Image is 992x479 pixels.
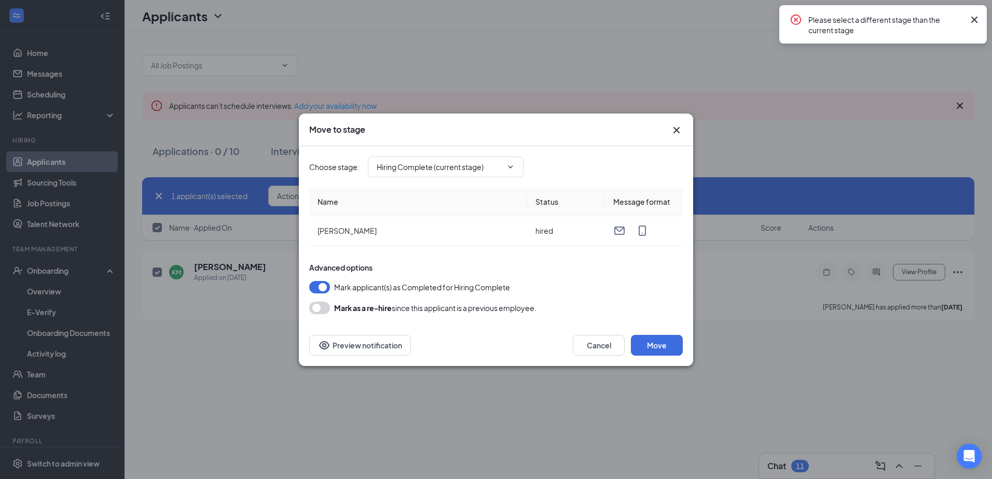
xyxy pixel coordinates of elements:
[573,335,625,356] button: Cancel
[318,226,377,235] span: [PERSON_NAME]
[527,188,605,216] th: Status
[309,188,527,216] th: Name
[808,13,964,35] div: Please select a different stage than the current stage
[309,161,360,173] span: Choose stage :
[334,281,510,293] span: Mark applicant(s) as Completed for Hiring Complete
[790,13,802,26] svg: CrossCircle
[318,339,330,351] svg: Eye
[309,335,411,356] button: Preview notificationEye
[968,13,981,26] svg: Cross
[309,124,365,135] h3: Move to stage
[506,163,515,171] svg: ChevronDown
[527,216,605,246] td: hired
[334,303,392,313] b: Mark as a re-hire
[957,444,982,469] div: Open Intercom Messenger
[670,124,683,136] svg: Cross
[605,188,683,216] th: Message format
[631,335,683,356] button: Move
[334,302,536,314] div: since this applicant is a previous employee.
[613,224,626,237] svg: Email
[309,262,683,273] div: Advanced options
[670,124,683,136] button: Close
[636,224,649,237] svg: MobileSms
